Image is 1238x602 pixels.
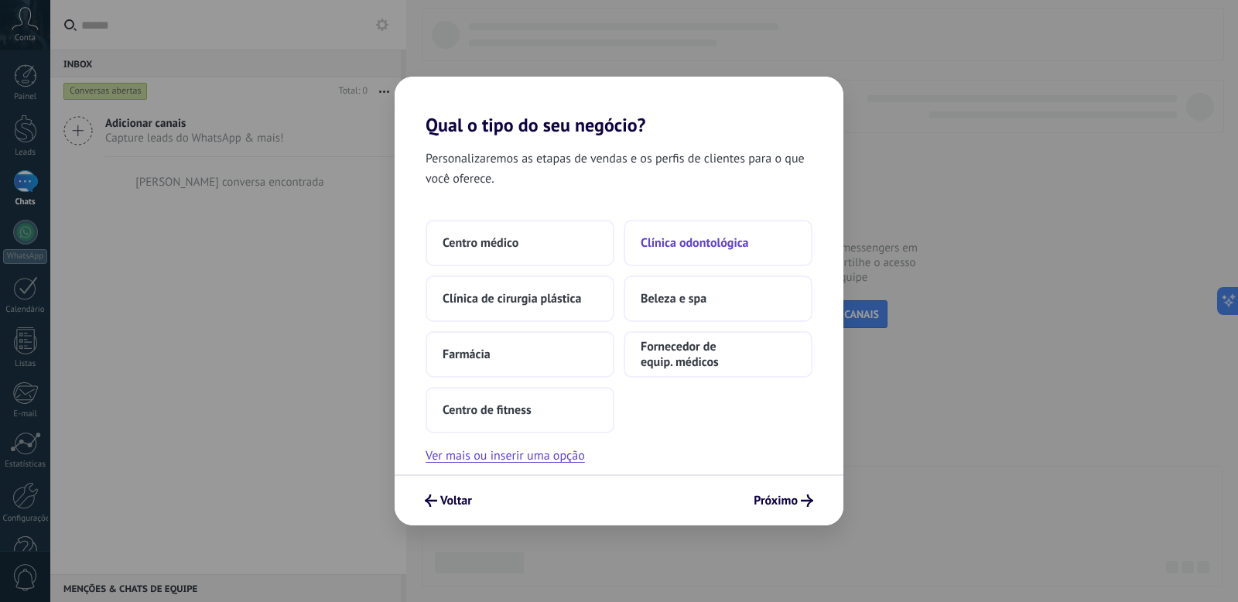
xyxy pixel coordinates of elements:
[624,331,812,378] button: Fornecedor de equip. médicos
[747,487,820,514] button: Próximo
[426,446,585,466] button: Ver mais ou inserir uma opção
[443,347,491,362] span: Farmácia
[426,220,614,266] button: Centro médico
[443,235,518,251] span: Centro médico
[641,235,749,251] span: Clínica odontológica
[641,339,795,370] span: Fornecedor de equip. médicos
[440,495,472,506] span: Voltar
[418,487,479,514] button: Voltar
[443,291,581,306] span: Clínica de cirurgia plástica
[426,331,614,378] button: Farmácia
[754,495,798,506] span: Próximo
[395,77,843,136] h2: Qual o tipo do seu negócio?
[426,149,812,189] span: Personalizaremos as etapas de vendas e os perfis de clientes para o que você oferece.
[641,291,706,306] span: Beleza e spa
[426,275,614,322] button: Clínica de cirurgia plástica
[443,402,532,418] span: Centro de fitness
[426,387,614,433] button: Centro de fitness
[624,275,812,322] button: Beleza e spa
[624,220,812,266] button: Clínica odontológica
